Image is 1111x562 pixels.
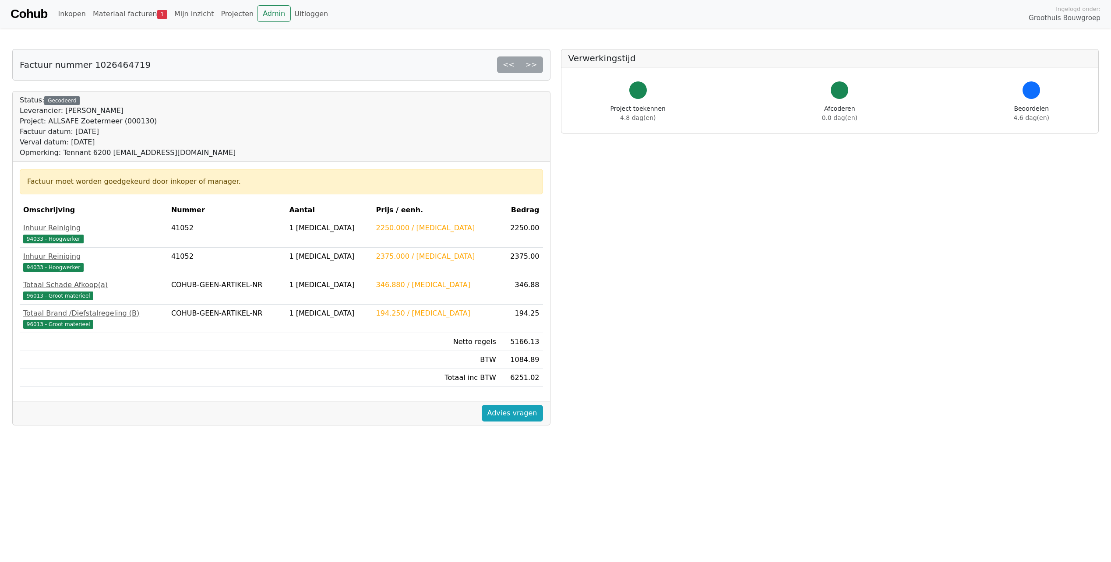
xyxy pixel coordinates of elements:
td: Totaal inc BTW [373,369,500,387]
span: 96013 - Groot materieel [23,292,93,300]
a: Inkopen [54,5,89,23]
div: 194.250 / [MEDICAL_DATA] [376,308,496,319]
a: Admin [257,5,291,22]
div: 1 [MEDICAL_DATA] [289,280,369,290]
div: 1 [MEDICAL_DATA] [289,223,369,233]
th: Prijs / eenh. [373,201,500,219]
div: Totaal Brand /Diefstalregeling (B) [23,308,164,319]
div: Project toekennen [610,104,666,123]
span: Ingelogd onder: [1056,5,1100,13]
td: COHUB-GEEN-ARTIKEL-NR [168,305,286,333]
div: Gecodeerd [44,96,80,105]
td: 5166.13 [500,333,543,351]
a: Uitloggen [291,5,332,23]
h5: Verwerkingstijd [568,53,1092,63]
td: 41052 [168,248,286,276]
div: Factuur moet worden goedgekeurd door inkoper of manager. [27,176,536,187]
a: Cohub [11,4,47,25]
div: Verval datum: [DATE] [20,137,236,148]
h5: Factuur nummer 1026464719 [20,60,151,70]
div: Factuur datum: [DATE] [20,126,236,137]
div: 346.880 / [MEDICAL_DATA] [376,280,496,290]
td: 6251.02 [500,369,543,387]
div: Leverancier: [PERSON_NAME] [20,105,236,116]
span: Groothuis Bouwgroep [1029,13,1100,23]
span: 94033 - Hoogwerker [23,235,84,243]
td: 346.88 [500,276,543,305]
a: Inhuur Reiniging94033 - Hoogwerker [23,251,164,272]
span: 1 [157,10,167,19]
div: 1 [MEDICAL_DATA] [289,308,369,319]
span: 4.6 dag(en) [1014,114,1049,121]
span: 4.8 dag(en) [620,114,656,121]
td: 2375.00 [500,248,543,276]
span: 94033 - Hoogwerker [23,263,84,272]
div: Totaal Schade Afkoop(a) [23,280,164,290]
div: Status: [20,95,236,158]
a: Totaal Brand /Diefstalregeling (B)96013 - Groot materieel [23,308,164,329]
a: Materiaal facturen1 [89,5,171,23]
td: 41052 [168,219,286,248]
th: Nummer [168,201,286,219]
th: Aantal [286,201,372,219]
a: Advies vragen [482,405,543,421]
div: 2250.000 / [MEDICAL_DATA] [376,223,496,233]
td: Netto regels [373,333,500,351]
td: BTW [373,351,500,369]
span: 0.0 dag(en) [822,114,857,121]
div: Afcoderen [822,104,857,123]
td: 2250.00 [500,219,543,248]
div: Inhuur Reiniging [23,251,164,262]
div: Inhuur Reiniging [23,223,164,233]
div: Beoordelen [1014,104,1049,123]
th: Bedrag [500,201,543,219]
a: Totaal Schade Afkoop(a)96013 - Groot materieel [23,280,164,301]
a: Projecten [217,5,257,23]
a: Inhuur Reiniging94033 - Hoogwerker [23,223,164,244]
th: Omschrijving [20,201,168,219]
td: COHUB-GEEN-ARTIKEL-NR [168,276,286,305]
div: Opmerking: Tennant 6200 [EMAIL_ADDRESS][DOMAIN_NAME] [20,148,236,158]
td: 1084.89 [500,351,543,369]
div: 1 [MEDICAL_DATA] [289,251,369,262]
div: Project: ALLSAFE Zoetermeer (000130) [20,116,236,126]
span: 96013 - Groot materieel [23,320,93,329]
div: 2375.000 / [MEDICAL_DATA] [376,251,496,262]
a: Mijn inzicht [171,5,218,23]
td: 194.25 [500,305,543,333]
